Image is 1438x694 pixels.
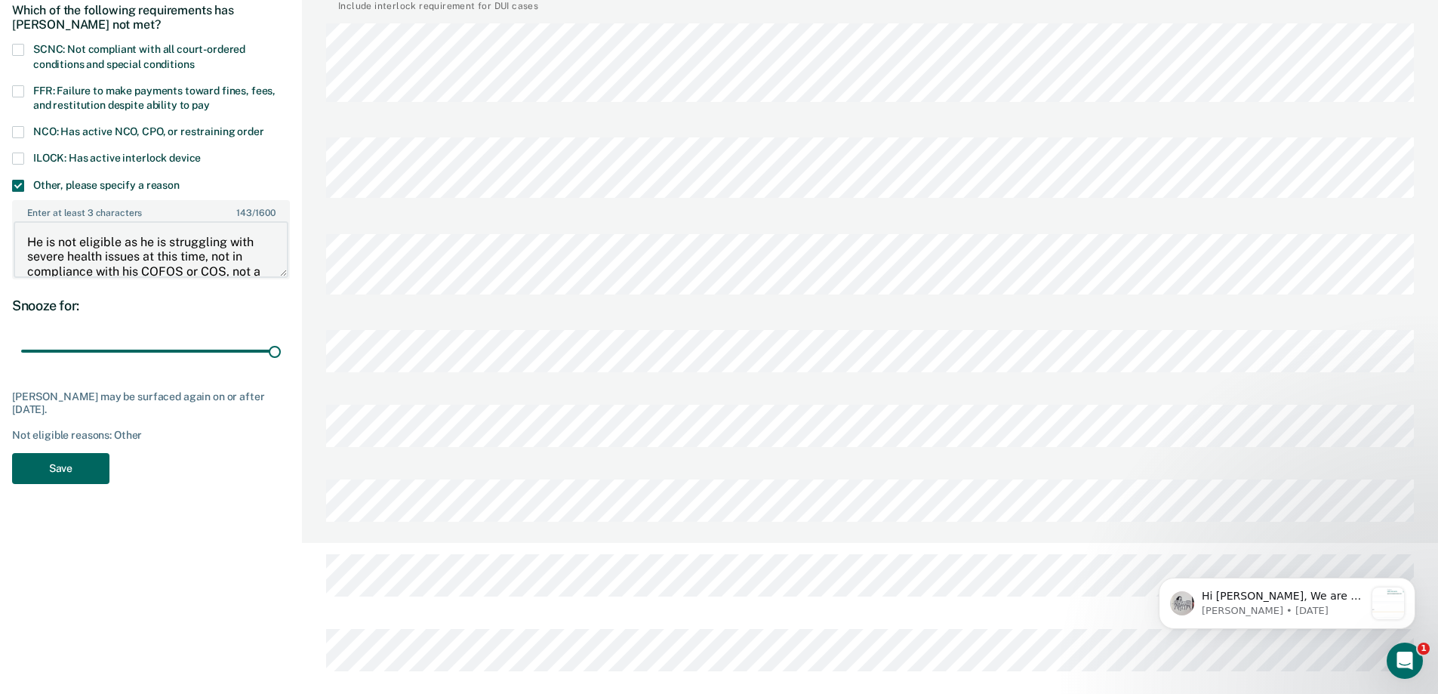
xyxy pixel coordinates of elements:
[12,298,290,314] div: Snooze for:
[33,125,264,137] span: NCO: Has active NCO, CPO, or restraining order
[236,208,275,218] span: / 1600
[66,57,229,70] p: Message from Kim, sent 2d ago
[12,390,290,416] div: [PERSON_NAME] may be surfaced again on or after [DATE].
[14,221,288,277] textarea: He is not eligible as he is struggling with severe health issues at this time, not in compliance ...
[1418,643,1430,655] span: 1
[14,202,288,218] label: Enter at least 3 characters
[33,179,180,191] span: Other, please specify a reason
[33,43,245,69] span: SCNC: Not compliant with all court-ordered conditions and special conditions
[236,208,252,218] span: 143
[1136,547,1438,653] iframe: Intercom notifications message
[1387,643,1423,679] iframe: Intercom live chat
[33,152,201,164] span: ILOCK: Has active interlock device
[12,453,109,484] button: Save
[66,42,229,430] span: Hi [PERSON_NAME], We are so excited to announce a brand new feature: AI case note search! 📣 Findi...
[33,85,276,111] span: FFR: Failure to make payments toward fines, fees, and restitution despite ability to pay
[12,429,290,442] div: Not eligible reasons: Other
